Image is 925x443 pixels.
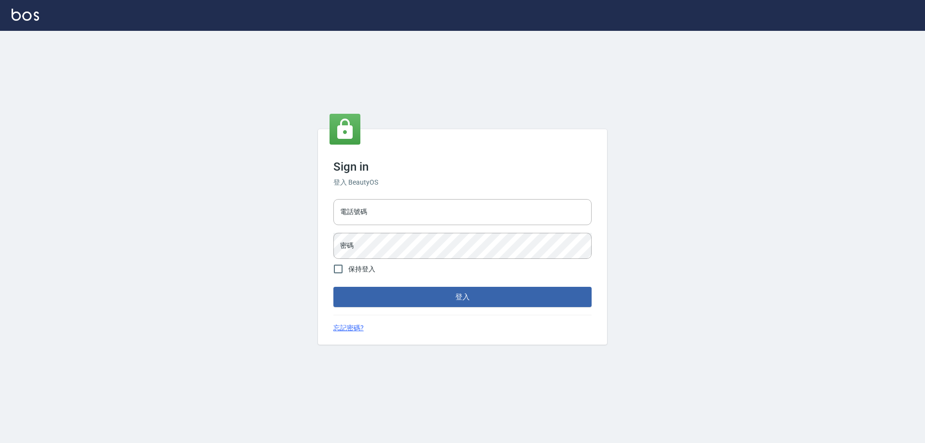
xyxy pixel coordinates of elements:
h3: Sign in [333,160,592,174]
a: 忘記密碼? [333,323,364,333]
img: Logo [12,9,39,21]
h6: 登入 BeautyOS [333,177,592,188]
span: 保持登入 [348,264,375,274]
button: 登入 [333,287,592,307]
